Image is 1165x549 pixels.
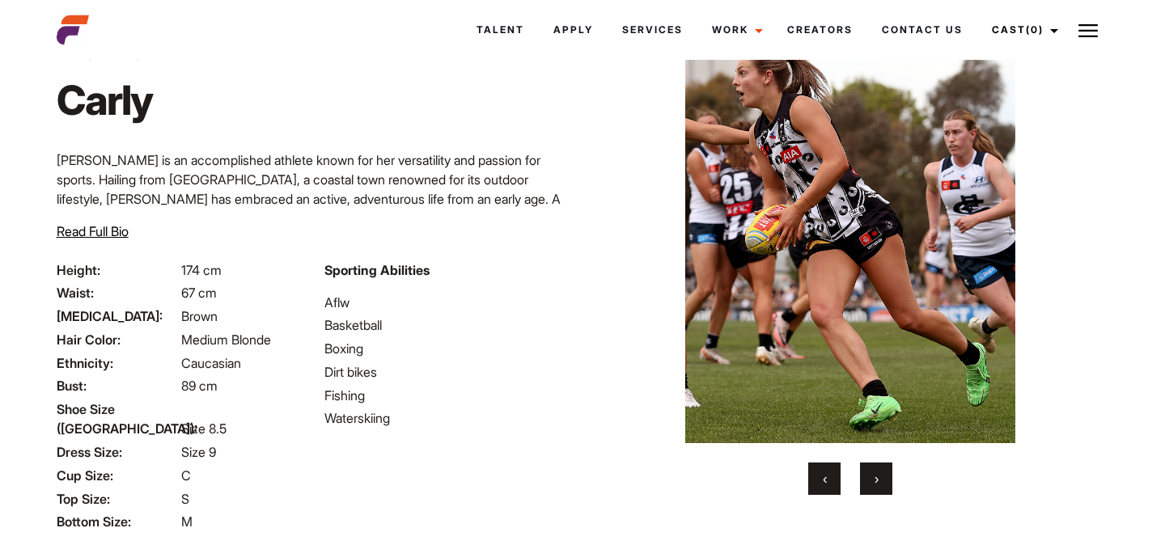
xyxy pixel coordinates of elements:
[324,408,573,428] li: Waterskiing
[181,444,216,460] span: Size 9
[1078,21,1098,40] img: Burger icon
[57,306,178,326] span: [MEDICAL_DATA]:
[773,8,867,52] a: Creators
[57,399,178,438] span: Shoe Size ([GEOGRAPHIC_DATA]):
[823,471,827,487] span: Previous
[57,76,180,125] h1: Carly
[57,376,178,395] span: Bust:
[57,14,89,46] img: cropped-aefm-brand-fav-22-square.png
[57,353,178,373] span: Ethnicity:
[57,150,573,247] p: [PERSON_NAME] is an accomplished athlete known for her versatility and passion for sports. Hailin...
[57,466,178,485] span: Cup Size:
[697,8,773,52] a: Work
[181,308,218,324] span: Brown
[57,442,178,462] span: Dress Size:
[977,8,1068,52] a: Cast(0)
[181,420,227,437] span: Size 8.5
[539,8,608,52] a: Apply
[181,513,193,530] span: M
[181,355,241,371] span: Caucasian
[57,222,129,241] button: Read Full Bio
[181,491,189,507] span: S
[57,489,178,509] span: Top Size:
[57,223,129,239] span: Read Full Bio
[57,260,178,280] span: Height:
[57,512,178,531] span: Bottom Size:
[324,293,573,312] li: Aflw
[324,262,430,278] strong: Sporting Abilities
[867,8,977,52] a: Contact Us
[324,315,573,335] li: Basketball
[462,8,539,52] a: Talent
[57,330,178,349] span: Hair Color:
[181,285,217,301] span: 67 cm
[181,467,191,484] span: C
[181,378,218,394] span: 89 cm
[181,262,222,278] span: 174 cm
[875,471,879,487] span: Next
[57,283,178,302] span: Waist:
[1026,23,1044,36] span: (0)
[324,362,573,382] li: Dirt bikes
[324,386,573,405] li: Fishing
[181,332,271,348] span: Medium Blonde
[608,8,697,52] a: Services
[324,339,573,358] li: Boxing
